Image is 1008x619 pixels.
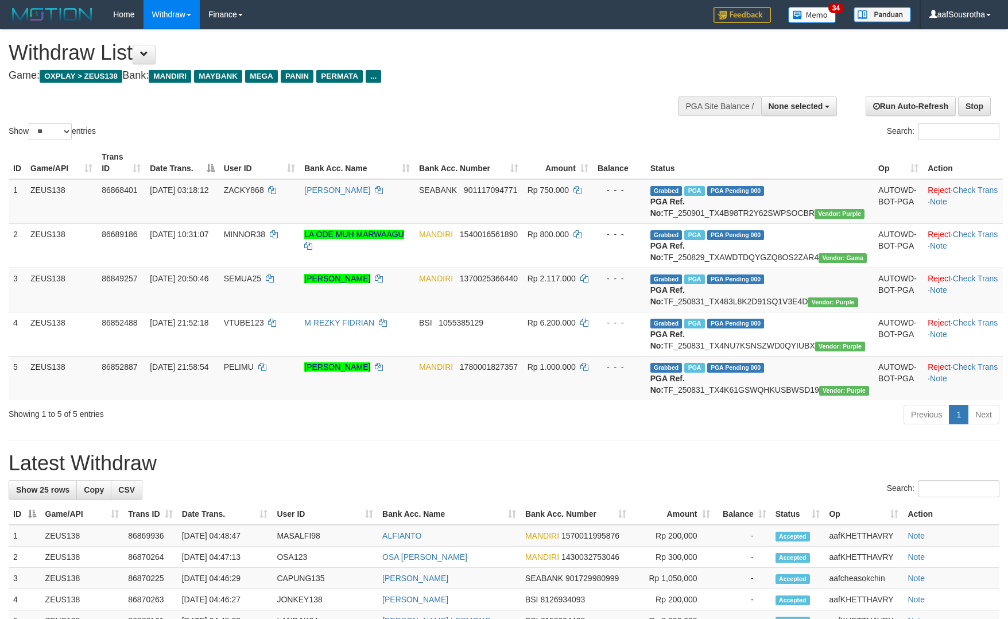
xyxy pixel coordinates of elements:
span: MANDIRI [419,362,453,372]
a: 1 [949,405,968,424]
div: PGA Site Balance / [678,96,761,116]
a: Note [930,241,947,250]
th: Trans ID: activate to sort column ascending [97,146,145,179]
th: Balance [593,146,646,179]
a: Reject [928,230,951,239]
td: - [715,525,771,547]
td: ZEUS138 [26,312,97,356]
span: 86689186 [102,230,137,239]
span: Show 25 rows [16,485,69,494]
span: [DATE] 20:50:46 [150,274,208,283]
a: Note [908,552,925,562]
td: Rp 300,000 [631,547,715,568]
td: TF_250831_TX4K61GSWQHKUSBWSD19 [646,356,874,400]
span: Grabbed [650,363,683,373]
div: - - - [598,317,641,328]
td: AUTOWD-BOT-PGA [874,268,923,312]
td: OSA123 [272,547,378,568]
a: Reject [928,274,951,283]
span: SEABANK [419,185,457,195]
td: 86870225 [123,568,177,589]
th: Action [903,504,999,525]
span: Accepted [776,574,810,584]
span: Accepted [776,595,810,605]
span: Rp 2.117.000 [528,274,576,283]
span: Copy 901117094771 to clipboard [464,185,517,195]
a: Run Auto-Refresh [866,96,956,116]
span: Copy [84,485,104,494]
span: SEABANK [525,574,563,583]
a: Previous [904,405,949,424]
td: TF_250901_TX4B98TR2Y62SWPSOCBR [646,179,874,224]
td: [DATE] 04:46:27 [177,589,273,610]
span: 86852488 [102,318,137,327]
td: · · [923,268,1003,312]
th: Game/API: activate to sort column ascending [41,504,124,525]
th: Date Trans.: activate to sort column descending [145,146,219,179]
span: PGA Pending [707,319,765,328]
span: CSV [118,485,135,494]
img: Button%20Memo.svg [788,7,836,23]
a: Check Trans [953,318,998,327]
span: Marked by aafsolysreylen [684,319,704,328]
td: 4 [9,589,41,610]
th: Status [646,146,874,179]
label: Search: [887,480,999,497]
td: · · [923,223,1003,268]
span: Grabbed [650,186,683,196]
td: 1 [9,525,41,547]
th: Op: activate to sort column ascending [824,504,903,525]
span: Rp 800.000 [528,230,569,239]
span: Grabbed [650,230,683,240]
td: Rp 1,050,000 [631,568,715,589]
td: 2 [9,223,26,268]
th: Status: activate to sort column ascending [771,504,825,525]
span: Grabbed [650,274,683,284]
span: Copy 1430032753046 to clipboard [561,552,619,562]
span: Vendor URL: https://trx4.1velocity.biz [808,297,858,307]
span: [DATE] 21:52:18 [150,318,208,327]
td: ZEUS138 [41,547,124,568]
td: - [715,568,771,589]
span: Marked by aafkaynarin [684,230,704,240]
h1: Withdraw List [9,41,661,64]
a: Note [908,574,925,583]
span: Rp 1.000.000 [528,362,576,372]
img: Feedback.jpg [714,7,771,23]
div: - - - [598,273,641,284]
td: - [715,589,771,610]
td: 3 [9,568,41,589]
b: PGA Ref. No: [650,285,685,306]
span: Vendor URL: https://trx4.1velocity.biz [815,209,864,219]
a: [PERSON_NAME] [304,362,370,372]
span: Copy 1570011995876 to clipboard [561,531,619,540]
a: M REZKY FIDRIAN [304,318,374,327]
span: 34 [828,3,844,13]
a: Note [908,531,925,540]
a: CSV [111,480,142,500]
span: Copy 1055385129 to clipboard [439,318,483,327]
th: Bank Acc. Number: activate to sort column ascending [414,146,523,179]
span: Copy 901729980999 to clipboard [565,574,619,583]
td: Rp 200,000 [631,589,715,610]
th: ID: activate to sort column descending [9,504,41,525]
div: - - - [598,229,641,240]
td: TF_250831_TX483L8K2D91SQ1V3E4D [646,268,874,312]
a: [PERSON_NAME] [382,595,448,604]
td: ZEUS138 [41,589,124,610]
button: None selected [761,96,838,116]
span: MANDIRI [525,531,559,540]
span: [DATE] 03:18:12 [150,185,208,195]
span: MANDIRI [149,70,191,83]
a: Check Trans [953,230,998,239]
span: Vendor URL: https://trx31.1velocity.biz [819,253,867,263]
td: AUTOWD-BOT-PGA [874,223,923,268]
span: OXPLAY > ZEUS138 [40,70,122,83]
a: [PERSON_NAME] [304,185,370,195]
span: BSI [525,595,538,604]
a: Check Trans [953,185,998,195]
th: Action [923,146,1003,179]
th: Op: activate to sort column ascending [874,146,923,179]
h4: Game: Bank: [9,70,661,82]
td: 2 [9,547,41,568]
